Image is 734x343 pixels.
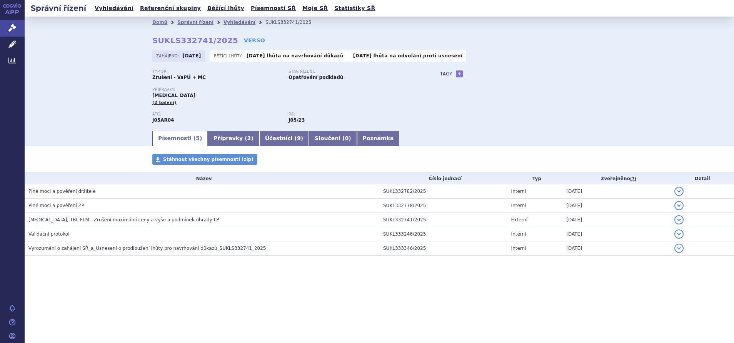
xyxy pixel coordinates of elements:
p: Přípravky: [152,87,425,92]
strong: [DATE] [183,53,201,59]
a: Vyhledávání [224,20,255,25]
strong: [DATE] [353,53,372,59]
a: Správní řízení [177,20,214,25]
td: SUKL333346/2025 [379,241,507,256]
span: Interní [511,246,526,251]
td: [DATE] [562,227,671,241]
abbr: (?) [630,176,636,182]
span: Plné moci a pověření ZP [28,203,84,208]
td: SUKL333246/2025 [379,227,507,241]
span: Zahájeno: [156,53,180,59]
span: 2 [247,135,251,141]
a: Účastníci (9) [259,131,309,146]
button: detail [674,215,684,224]
a: Sloučení (0) [309,131,357,146]
li: SUKLS332741/2025 [265,17,321,28]
a: + [456,70,463,77]
span: TRIZIVIR, TBL FLM - Zrušení maximální ceny a výše a podmínek úhrady LP [28,217,219,223]
a: VERSO [244,37,265,44]
p: - [247,53,344,59]
span: Plné moci a pověření držitele [28,189,96,194]
span: Běžící lhůty: [214,53,245,59]
a: lhůta na odvolání proti usnesení [374,53,463,59]
span: Validační protokol [28,231,70,237]
a: lhůta na navrhování důkazů [267,53,344,59]
strong: kombinace zidovudin+lamivudin+abakavir [289,117,305,123]
td: SUKL332782/2025 [379,184,507,199]
span: Stáhnout všechny písemnosti (zip) [163,157,254,162]
p: Typ SŘ: [152,69,281,74]
span: 9 [297,135,301,141]
td: SUKL332741/2025 [379,213,507,227]
td: [DATE] [562,213,671,227]
span: 0 [345,135,349,141]
th: Název [25,173,379,184]
th: Typ [507,173,563,184]
button: detail [674,229,684,239]
a: Poznámka [357,131,400,146]
strong: ZIDOVUDIN, LAMIVUDIN A ABAKAVIR [152,117,174,123]
h2: Správní řízení [25,3,92,13]
a: Písemnosti (5) [152,131,208,146]
td: SUKL332778/2025 [379,199,507,213]
span: 5 [196,135,200,141]
span: Vyrozumění o zahájení SŘ_a_Usnesení o prodloužení lhůty pro navrhování důkazů_SUKLS332741_2025 [28,246,266,251]
a: Domů [152,20,167,25]
a: Běžící lhůty [205,3,247,13]
td: [DATE] [562,241,671,256]
span: (2 balení) [152,100,177,105]
span: Interní [511,231,526,237]
p: RS: [289,112,417,117]
span: Interní [511,203,526,208]
td: [DATE] [562,199,671,213]
a: Vyhledávání [92,3,136,13]
h3: Tagy [440,69,452,79]
button: detail [674,244,684,253]
td: [DATE] [562,184,671,199]
th: Zveřejněno [562,173,671,184]
th: Číslo jednací [379,173,507,184]
span: [MEDICAL_DATA] [152,93,195,98]
button: detail [674,187,684,196]
a: Referenční skupiny [138,3,203,13]
a: Přípravky (2) [208,131,259,146]
span: Externí [511,217,527,223]
a: Stáhnout všechny písemnosti (zip) [152,154,257,165]
p: ATC: [152,112,281,117]
strong: [DATE] [247,53,265,59]
strong: Zrušení - VaPÚ + MC [152,75,206,80]
a: Písemnosti SŘ [249,3,298,13]
span: Interní [511,189,526,194]
p: - [353,53,463,59]
th: Detail [671,173,734,184]
button: detail [674,201,684,210]
strong: Opatřování podkladů [289,75,343,80]
a: Statistiky SŘ [332,3,377,13]
p: Stav řízení: [289,69,417,74]
strong: SUKLS332741/2025 [152,36,238,45]
a: Moje SŘ [300,3,330,13]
